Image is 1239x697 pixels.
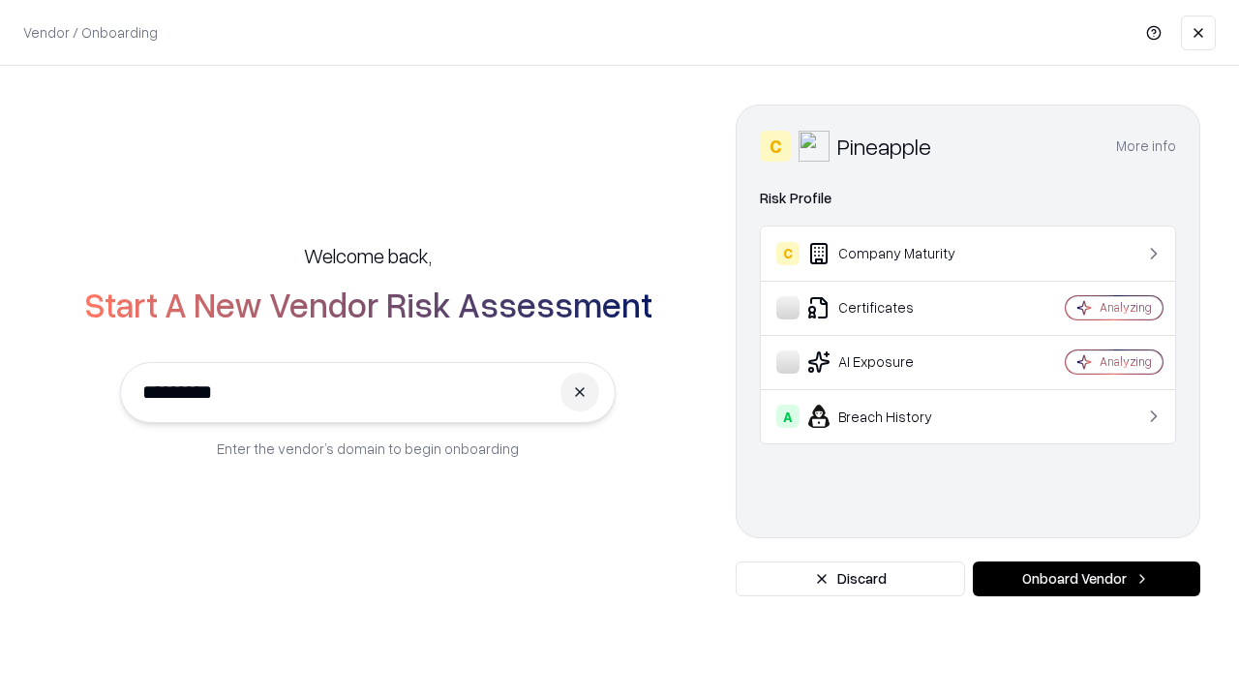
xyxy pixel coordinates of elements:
button: Onboard Vendor [973,561,1200,596]
div: Analyzing [1100,299,1152,316]
div: Pineapple [837,131,931,162]
div: Breach History [776,405,1008,428]
button: More info [1116,129,1176,164]
div: Certificates [776,296,1008,319]
button: Discard [736,561,965,596]
div: C [760,131,791,162]
div: Risk Profile [760,187,1176,210]
p: Enter the vendor’s domain to begin onboarding [217,439,519,459]
div: AI Exposure [776,350,1008,374]
div: Analyzing [1100,353,1152,370]
img: Pineapple [799,131,830,162]
h5: Welcome back, [304,242,432,269]
div: C [776,242,800,265]
p: Vendor / Onboarding [23,22,158,43]
div: Company Maturity [776,242,1008,265]
h2: Start A New Vendor Risk Assessment [84,285,652,323]
div: A [776,405,800,428]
